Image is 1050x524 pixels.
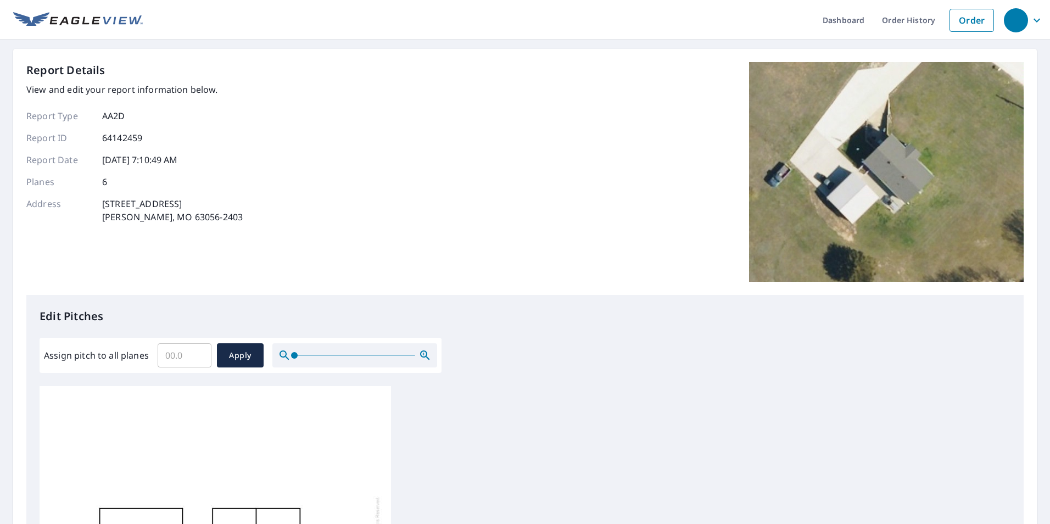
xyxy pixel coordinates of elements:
[13,12,143,29] img: EV Logo
[749,62,1024,282] img: Top image
[102,175,107,188] p: 6
[217,343,264,367] button: Apply
[40,308,1010,325] p: Edit Pitches
[26,153,92,166] p: Report Date
[158,340,211,371] input: 00.0
[26,109,92,122] p: Report Type
[950,9,994,32] a: Order
[226,349,255,363] span: Apply
[26,197,92,224] p: Address
[102,153,178,166] p: [DATE] 7:10:49 AM
[102,197,243,224] p: [STREET_ADDRESS] [PERSON_NAME], MO 63056-2403
[26,131,92,144] p: Report ID
[102,109,125,122] p: AA2D
[26,175,92,188] p: Planes
[26,83,243,96] p: View and edit your report information below.
[44,349,149,362] label: Assign pitch to all planes
[102,131,142,144] p: 64142459
[26,62,105,79] p: Report Details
